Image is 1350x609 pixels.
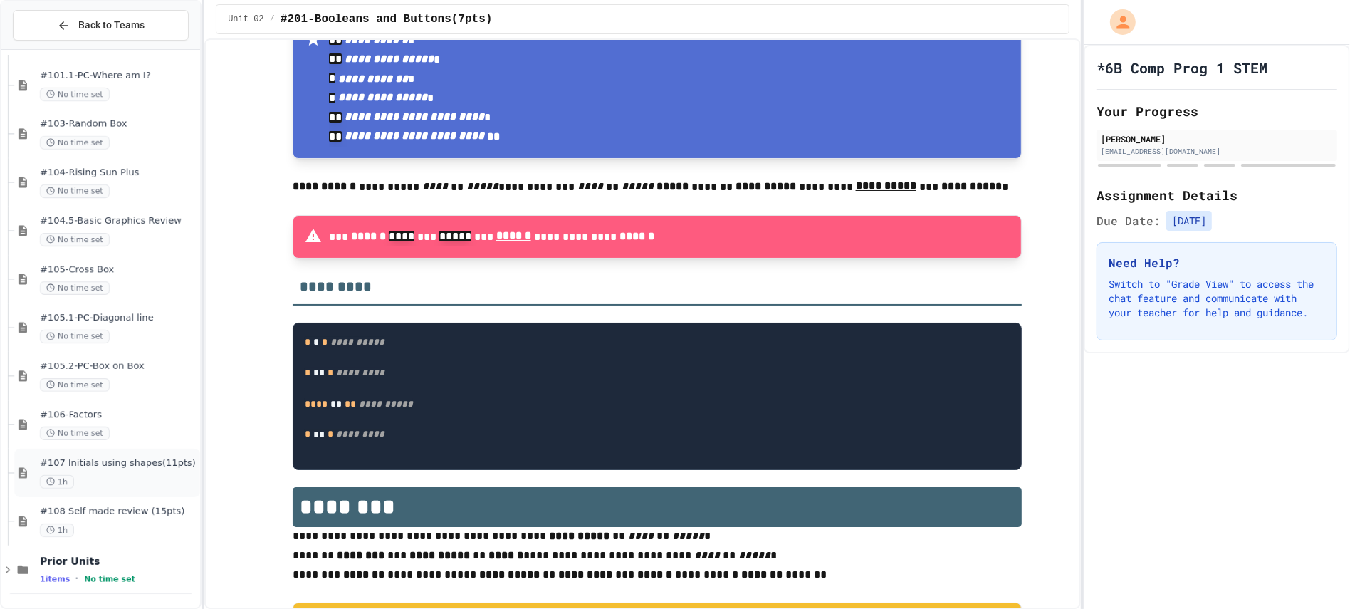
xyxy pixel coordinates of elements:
p: Switch to "Grade View" to access the chat feature and communicate with your teacher for help and ... [1109,277,1325,320]
span: #104.5-Basic Graphics Review [40,215,197,227]
span: #107 Initials using shapes(11pts) [40,457,197,469]
span: #101.1-PC-Where am I? [40,70,197,82]
span: No time set [40,427,110,440]
span: 1h [40,524,74,537]
span: 1h [40,475,74,489]
span: No time set [40,378,110,392]
h3: Need Help? [1109,254,1325,271]
span: No time set [40,330,110,343]
span: #103-Random Box [40,118,197,130]
span: Unit 02 [228,14,263,25]
span: • [75,573,78,585]
span: #105-Cross Box [40,264,197,276]
span: No time set [84,575,135,584]
h1: *6B Comp Prog 1 STEM [1097,58,1267,78]
span: No time set [40,184,110,198]
div: My Account [1095,6,1139,38]
div: [PERSON_NAME] [1101,132,1333,145]
span: [DATE] [1166,211,1212,231]
span: 1 items [40,575,70,584]
span: Prior Units [40,555,197,568]
span: No time set [40,281,110,295]
span: #105.1-PC-Diagonal line [40,312,197,324]
span: #201-Booleans and Buttons(7pts) [281,11,493,28]
span: No time set [40,136,110,150]
span: / [270,14,275,25]
span: No time set [40,233,110,246]
button: Back to Teams [13,10,189,41]
span: #108 Self made review (15pts) [40,506,197,518]
span: No time set [40,88,110,101]
span: #105.2-PC-Box on Box [40,360,197,373]
h2: Your Progress [1097,101,1337,121]
div: [EMAIL_ADDRESS][DOMAIN_NAME] [1101,146,1333,157]
span: #104-Rising Sun Plus [40,167,197,179]
span: #106-Factors [40,409,197,421]
span: Due Date: [1097,212,1161,229]
h2: Assignment Details [1097,185,1337,205]
span: Back to Teams [78,18,145,33]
